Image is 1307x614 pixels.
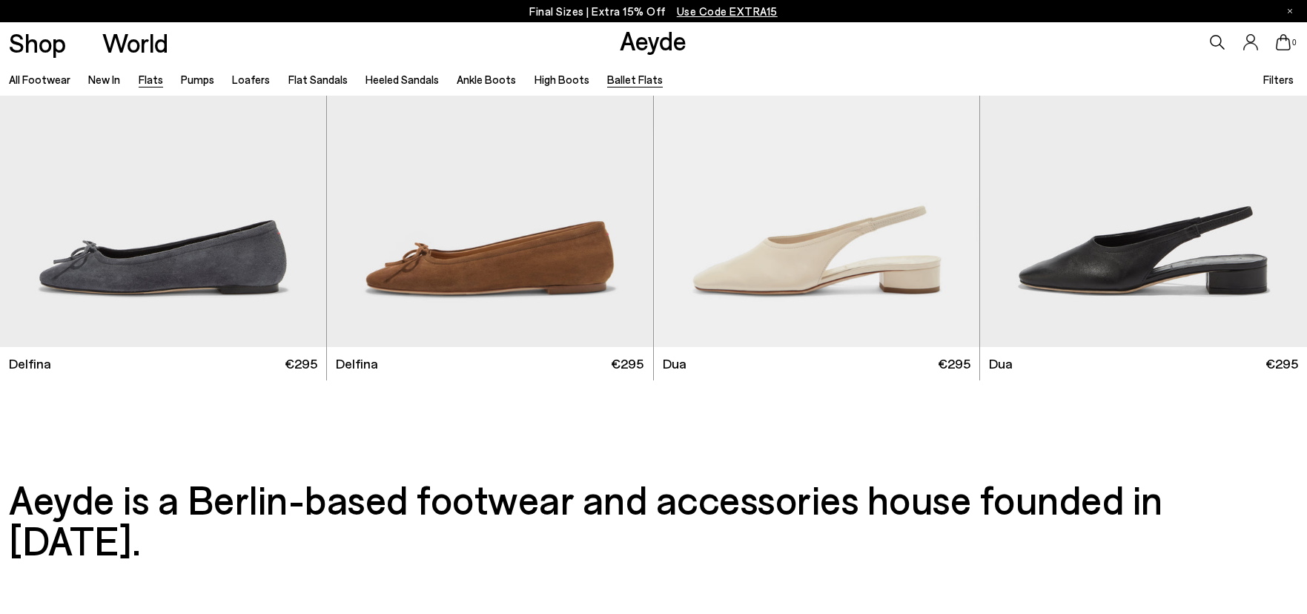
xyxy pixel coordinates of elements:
[9,478,1298,560] h3: Aeyde is a Berlin-based footwear and accessories house founded in [DATE].
[1263,73,1294,86] span: Filters
[529,2,778,21] p: Final Sizes | Extra 15% Off
[938,354,970,373] span: €295
[285,354,317,373] span: €295
[365,73,439,86] a: Heeled Sandals
[1291,39,1298,47] span: 0
[980,347,1307,380] a: Dua €295
[535,73,589,86] a: High Boots
[677,4,778,18] span: Navigate to /collections/ss25-final-sizes
[102,30,168,56] a: World
[654,347,980,380] a: Dua €295
[663,354,686,373] span: Dua
[989,354,1013,373] span: Dua
[139,73,163,86] a: Flats
[232,73,270,86] a: Loafers
[181,73,214,86] a: Pumps
[336,354,378,373] span: Delfina
[611,354,643,373] span: €295
[327,347,653,380] a: Delfina €295
[457,73,516,86] a: Ankle Boots
[607,73,663,86] a: Ballet Flats
[9,30,66,56] a: Shop
[9,73,70,86] a: All Footwear
[288,73,348,86] a: Flat Sandals
[1276,34,1291,50] a: 0
[88,73,120,86] a: New In
[1265,354,1298,373] span: €295
[9,354,51,373] span: Delfina
[620,24,686,56] a: Aeyde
